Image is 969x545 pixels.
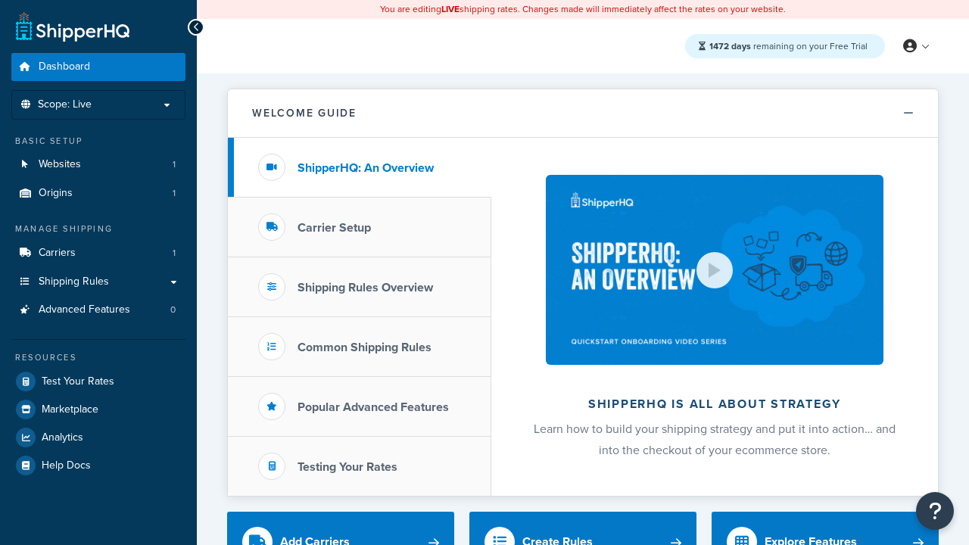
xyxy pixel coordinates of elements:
[173,158,176,171] span: 1
[38,98,92,111] span: Scope: Live
[709,39,868,53] span: remaining on your Free Trial
[11,268,185,296] a: Shipping Rules
[228,89,938,138] button: Welcome Guide
[11,296,185,324] a: Advanced Features0
[42,431,83,444] span: Analytics
[39,276,109,288] span: Shipping Rules
[39,247,76,260] span: Carriers
[534,420,896,459] span: Learn how to build your shipping strategy and put it into action… and into the checkout of your e...
[11,151,185,179] li: Websites
[11,396,185,423] a: Marketplace
[39,304,130,316] span: Advanced Features
[173,187,176,200] span: 1
[39,187,73,200] span: Origins
[42,375,114,388] span: Test Your Rates
[298,221,371,235] h3: Carrier Setup
[441,2,460,16] b: LIVE
[11,452,185,479] a: Help Docs
[11,135,185,148] div: Basic Setup
[916,492,954,530] button: Open Resource Center
[11,53,185,81] a: Dashboard
[11,296,185,324] li: Advanced Features
[298,400,449,414] h3: Popular Advanced Features
[11,351,185,364] div: Resources
[42,403,98,416] span: Marketplace
[252,107,357,119] h2: Welcome Guide
[298,281,433,294] h3: Shipping Rules Overview
[11,239,185,267] li: Carriers
[298,341,432,354] h3: Common Shipping Rules
[39,61,90,73] span: Dashboard
[11,424,185,451] a: Analytics
[298,161,434,175] h3: ShipperHQ: An Overview
[531,397,898,411] h2: ShipperHQ is all about strategy
[170,304,176,316] span: 0
[709,39,751,53] strong: 1472 days
[546,175,883,365] img: ShipperHQ is all about strategy
[11,368,185,395] a: Test Your Rates
[39,158,81,171] span: Websites
[11,223,185,235] div: Manage Shipping
[11,179,185,207] a: Origins1
[42,459,91,472] span: Help Docs
[298,460,397,474] h3: Testing Your Rates
[11,239,185,267] a: Carriers1
[11,179,185,207] li: Origins
[11,151,185,179] a: Websites1
[173,247,176,260] span: 1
